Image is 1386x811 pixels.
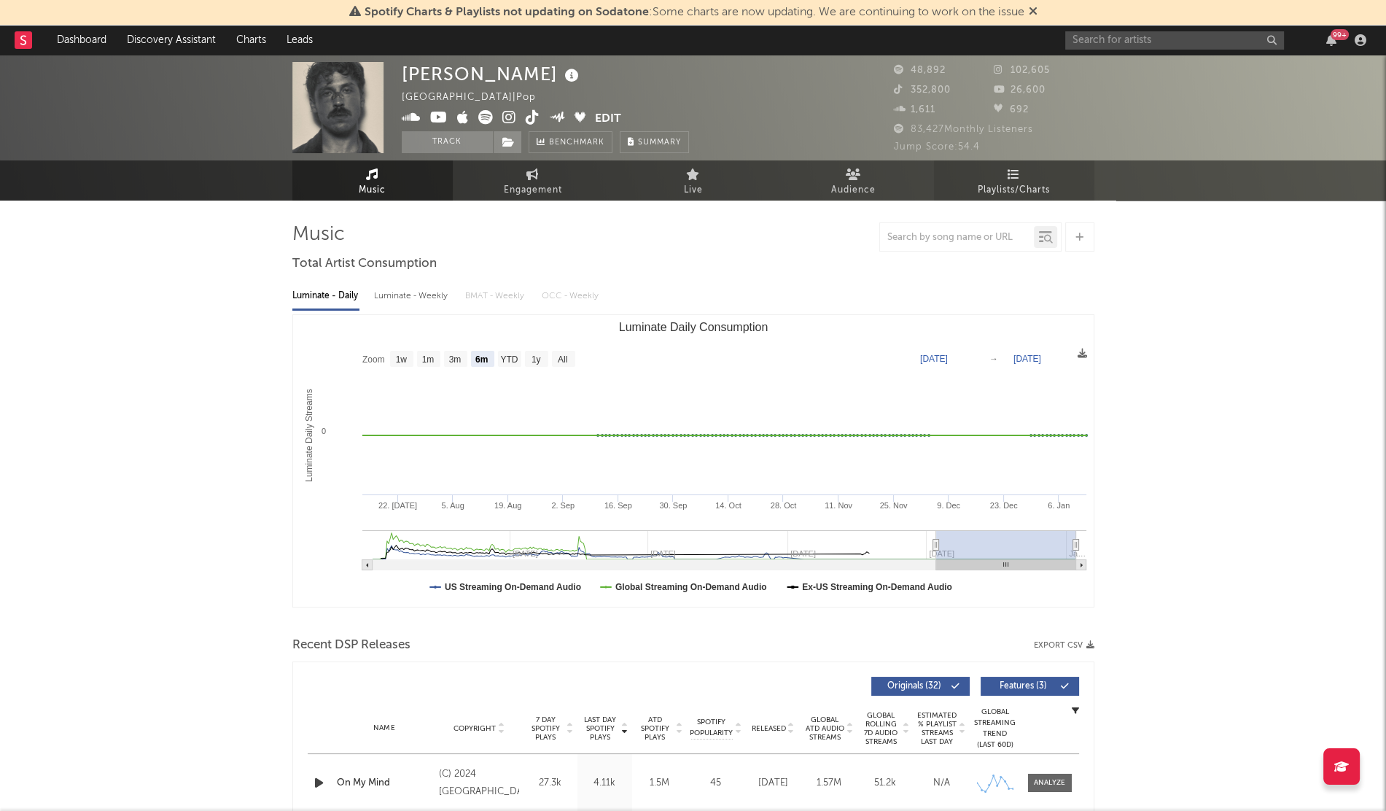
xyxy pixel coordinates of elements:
a: Discovery Assistant [117,26,226,55]
text: 5. Aug [441,501,464,510]
text: 16. Sep [604,501,631,510]
span: Features ( 3 ) [990,682,1057,691]
div: Luminate - Daily [292,284,359,309]
text: US Streaming On-Demand Audio [445,582,581,592]
a: Engagement [453,160,613,201]
a: Music [292,160,453,201]
span: Spotify Charts & Playlists not updating on Sodatone [365,7,649,18]
button: Features(3) [981,677,1079,696]
svg: Luminate Daily Consumption [293,315,1094,607]
text: 19. Aug [494,501,521,510]
text: Global Streaming On-Demand Audio [615,582,766,592]
text: 25. Nov [879,501,907,510]
text: Luminate Daily Consumption [618,321,768,333]
div: 51.2k [861,776,910,791]
button: Summary [620,131,689,153]
span: Released [752,724,786,733]
button: Track [402,131,493,153]
span: Recent DSP Releases [292,637,410,654]
button: 99+ [1326,34,1336,46]
div: N/A [917,776,966,791]
text: 22. [DATE] [378,501,417,510]
text: 2. Sep [551,501,575,510]
a: Audience [774,160,934,201]
div: 27.3k [526,776,574,791]
span: Originals ( 32 ) [881,682,948,691]
span: Jump Score: 54.4 [894,142,980,152]
span: ATD Spotify Plays [636,715,674,742]
span: Copyright [453,724,496,733]
div: [DATE] [749,776,798,791]
text: 28. Oct [770,501,795,510]
a: Live [613,160,774,201]
span: Total Artist Consumption [292,255,437,273]
span: Audience [831,182,876,199]
div: (C) 2024 [GEOGRAPHIC_DATA] [439,766,518,801]
span: 83,427 Monthly Listeners [894,125,1033,134]
text: → [989,354,998,364]
text: 6. Jan [1048,501,1070,510]
text: 9. Dec [937,501,960,510]
span: Dismiss [1029,7,1037,18]
text: 11. Nov [825,501,852,510]
span: Spotify Popularity [690,717,733,739]
a: Benchmark [529,131,612,153]
button: Export CSV [1034,641,1094,650]
span: Benchmark [549,134,604,152]
text: YTD [500,354,518,365]
span: Music [359,182,386,199]
text: All [557,354,567,365]
text: 3m [448,354,461,365]
text: [DATE] [920,354,948,364]
a: On My Mind [337,776,432,791]
text: 23. Dec [989,501,1017,510]
div: [GEOGRAPHIC_DATA] | Pop [402,89,553,106]
span: Global Rolling 7D Audio Streams [861,711,901,746]
div: 99 + [1331,29,1349,40]
text: 14. Oct [715,501,741,510]
a: Charts [226,26,276,55]
text: 1y [531,354,540,365]
div: Name [337,723,432,734]
text: 30. Sep [659,501,687,510]
span: 7 Day Spotify Plays [526,715,565,742]
div: 1.5M [636,776,683,791]
text: Ja… [1069,549,1086,558]
button: Edit [595,110,621,128]
button: Originals(32) [871,677,970,696]
a: Leads [276,26,323,55]
a: Playlists/Charts [934,160,1094,201]
span: 1,611 [894,105,935,115]
input: Search by song name or URL [880,232,1034,244]
div: Luminate - Weekly [374,284,451,309]
span: Live [684,182,703,199]
text: Ex-US Streaming On-Demand Audio [802,582,952,592]
span: Last Day Spotify Plays [581,715,620,742]
span: 102,605 [994,66,1050,75]
div: 45 [690,776,741,791]
span: 352,800 [894,85,951,95]
text: 1w [395,354,407,365]
a: Dashboard [47,26,117,55]
text: Zoom [362,354,385,365]
div: Global Streaming Trend (Last 60D) [973,707,1017,750]
span: 692 [994,105,1029,115]
text: Luminate Daily Streams [303,389,314,481]
div: 1.57M [805,776,854,791]
div: 4.11k [581,776,628,791]
span: Engagement [504,182,562,199]
span: Summary [638,139,681,147]
text: 1m [421,354,434,365]
span: : Some charts are now updating. We are continuing to work on the issue [365,7,1024,18]
div: [PERSON_NAME] [402,62,583,86]
input: Search for artists [1065,31,1284,50]
text: 0 [321,427,325,435]
text: [DATE] [1013,354,1041,364]
span: Playlists/Charts [978,182,1050,199]
text: 6m [475,354,487,365]
span: 26,600 [994,85,1046,95]
span: Global ATD Audio Streams [805,715,845,742]
span: 48,892 [894,66,946,75]
span: Estimated % Playlist Streams Last Day [917,711,957,746]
